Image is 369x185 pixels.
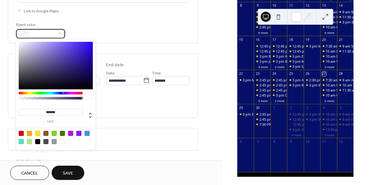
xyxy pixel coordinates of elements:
div: #000000 [35,139,40,144]
div: 3 pm Barcelona vs. Valencia [337,20,353,24]
div: 9 [289,140,293,144]
div: 11:30 am Newcastle Utd vs. Arsenal [337,88,353,92]
div: 12:45 pm PSV vs. Union Saint - Gilloise [259,49,321,54]
div: 12 pm Armenia vs. Rep of Ireland [254,10,270,14]
div: 5 [339,105,343,110]
div: 9 am Everton vs. Crystal Palace [337,117,353,122]
div: 1 [272,105,277,110]
div: 2:45 pm Newcastle Utd vs. Bradford City [270,88,287,92]
div: 2:45 pm Wolves vs. Everton [259,93,303,98]
div: 9 am Aston Villa vs. Fulham [337,78,353,82]
div: 10 am Southampton vs. Middlesbrough [320,88,337,92]
div: 3 pm Aberdeen vs. Shakhtar Donetsk [287,127,303,132]
div: 3 pm Rangers vs. Genk [287,83,303,87]
div: 3 pm Man City vs. [GEOGRAPHIC_DATA] [292,59,357,64]
div: 3 pm Juventus vs. Borussia Dortmund [259,59,321,64]
div: 12:45 pm Slavia Praha vs. Bodø/Glimt [270,49,287,54]
div: 9 am Burnley vs. Liverpool [337,10,353,14]
div: 3 pm Juventus vs. Borussia Dortmund [254,59,270,64]
div: Event color [16,22,64,28]
div: 12:30 pm Chelsea vs. Liverpool [320,127,337,132]
div: 2:45 pm Hungary vs. [GEOGRAPHIC_DATA] [259,25,328,29]
div: 10 am Arsenal vs. West Ham [320,117,337,122]
div: 3 pm Middlesbrough vs. West Brom [304,44,320,48]
div: #F5A623 [27,131,32,136]
div: 12 [339,140,343,144]
div: 2:45 pm Huddersfield Town vs. Man City [270,83,287,87]
div: 4 [322,105,327,110]
div: 12:45 pm Real Betis vs. [PERSON_NAME] [292,117,357,122]
div: 10 am Brighton vs. Tottenham [320,49,337,54]
div: 19 [305,37,310,42]
div: 3 pm Middlesbrough vs. West Brom [309,44,367,48]
div: 11:30 am Man City vs. Man Utd [337,15,353,19]
div: 17 [272,37,277,42]
div: 27 [322,72,327,76]
div: 3 [305,105,310,110]
div: 3 pm Millwall vs. Watford [237,78,254,82]
div: End date [106,62,124,68]
div: 2:45 pm Tottenham vs. Doncaster [276,78,330,82]
div: 9 am Aston Villa vs. Burnley [337,112,353,117]
div: 10 am Man Utd vs. Sunderland [320,122,337,127]
div: #BD10E0 [68,131,73,136]
div: 12:45 pm Real Betis vs. Chelsea [287,117,303,122]
div: 7:30 PM Inter Miami vs. Chicago Fire [254,122,270,127]
div: 2:45 pm Serbia vs. England [254,15,270,19]
div: #4A4A4A [43,139,48,144]
span: Save [63,170,73,177]
div: 18 [289,37,293,42]
div: 2:45 pm Leicester City vs. Wrexham [259,112,316,117]
div: 10 am Bournemouth vs. Newcastle Utd [320,54,337,59]
div: 2:45 pm Leicester City vs. Wrexham [254,112,270,117]
div: 3 pm Benfica vs. Qarabag [259,54,300,59]
div: #8B572A [43,131,48,136]
div: 10 am West Ham vs. Crystal Palace [320,59,337,64]
button: 6 more [322,30,337,35]
div: 26 [305,72,310,76]
span: Date [106,70,115,76]
div: 3 pm Everton vs. Aston Villa [243,112,287,117]
div: #7ED321 [52,131,57,136]
div: 16 [256,37,260,42]
button: 5 more [322,98,337,103]
div: 10 am Crystal Palace vs. Sunderland [320,25,337,29]
div: #50E3C2 [19,139,24,144]
div: 12:45 pm Celtic vs. Sporting [292,112,337,117]
div: 3 pm Sporting CP vs. Kairat [292,64,336,69]
div: 3 pm West Brom vs. Leicester City [304,83,320,87]
button: Cancel [10,166,49,180]
div: #9B9B9B [52,139,57,144]
div: 2:45 pm Wolves vs. Everton [254,93,270,98]
div: 10 [272,3,277,8]
div: #417505 [60,131,65,136]
div: 22 [239,72,243,76]
span: Cancel [21,170,38,177]
div: 3 pm Benfica vs. Qarabag [254,54,270,59]
div: 10 [305,140,310,144]
div: 2 [289,105,293,110]
div: 12:45 pm København vs. Bayer Leverkusen [292,49,361,54]
div: 7 [256,140,260,144]
div: 7:30 am Liverpool vs. Everton [320,44,337,48]
div: #B8E986 [27,139,32,144]
div: 3 pm Millwall vs. Watford [243,78,283,82]
div: 3 pm Rangers vs. Genk [292,83,329,87]
button: 3 more [322,64,337,69]
div: 3 pm Wrexham vs. Birmingham City [304,112,320,117]
div: #FFFFFF [60,139,65,144]
div: 20 [322,37,327,42]
button: 3 more [322,132,337,137]
div: #D0021B [19,131,24,136]
label: hex [19,120,83,124]
div: 3 pm Bayern Munich vs. [PERSON_NAME] [276,59,343,64]
div: 3 pm Aberdeen vs. Shakhtar Donetsk [292,127,353,132]
div: 12:45 pm Slavia Praha vs. Bodø/Glimt [276,49,336,54]
div: 2:45 pm Tottenham vs. Doncaster [270,78,287,82]
span: Time [152,70,161,76]
div: 23 [256,72,260,76]
div: 2:45 pm Newcastle Utd vs. [GEOGRAPHIC_DATA] [276,88,354,92]
button: 2 more [272,64,287,69]
div: 15 [239,37,243,42]
button: 4 more [256,98,270,103]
